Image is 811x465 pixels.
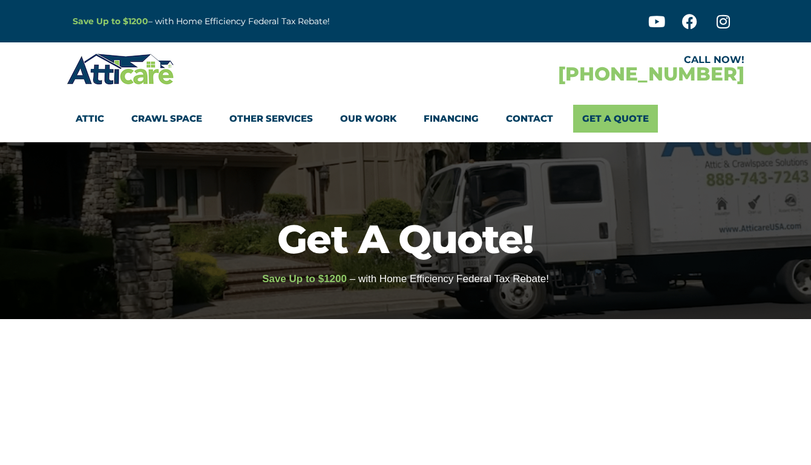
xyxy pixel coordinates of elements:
[405,55,744,65] div: CALL NOW!
[262,273,347,285] span: Save Up to $1200
[6,219,805,259] h1: Get A Quote!
[76,105,104,133] a: Attic
[573,105,658,133] a: Get A Quote
[350,273,549,285] span: – with Home Efficiency Federal Tax Rebate!
[76,105,735,133] nav: Menu
[131,105,202,133] a: Crawl Space
[229,105,313,133] a: Other Services
[424,105,479,133] a: Financing
[73,15,465,28] p: – with Home Efficiency Federal Tax Rebate!
[340,105,396,133] a: Our Work
[73,16,148,27] a: Save Up to $1200
[506,105,553,133] a: Contact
